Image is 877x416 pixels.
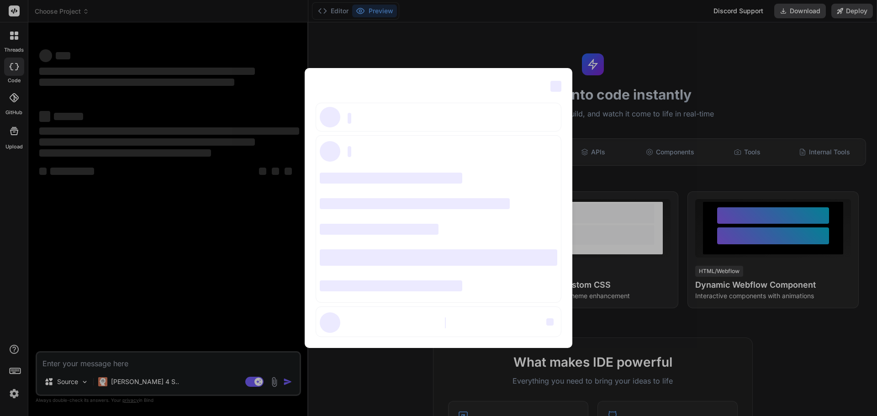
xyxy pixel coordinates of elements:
span: ‌ [348,113,351,124]
span: ‌ [550,81,561,92]
span: ‌ [546,318,554,326]
span: ‌ [320,198,510,209]
span: ‌ [445,317,446,328]
span: ‌ [320,141,340,162]
span: ‌ [320,312,340,333]
span: ‌ [320,173,462,184]
span: ‌ [320,249,558,266]
span: ‌ [320,224,438,235]
span: ‌ [348,146,351,157]
span: ‌ [320,280,462,291]
span: ‌ [320,107,340,127]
